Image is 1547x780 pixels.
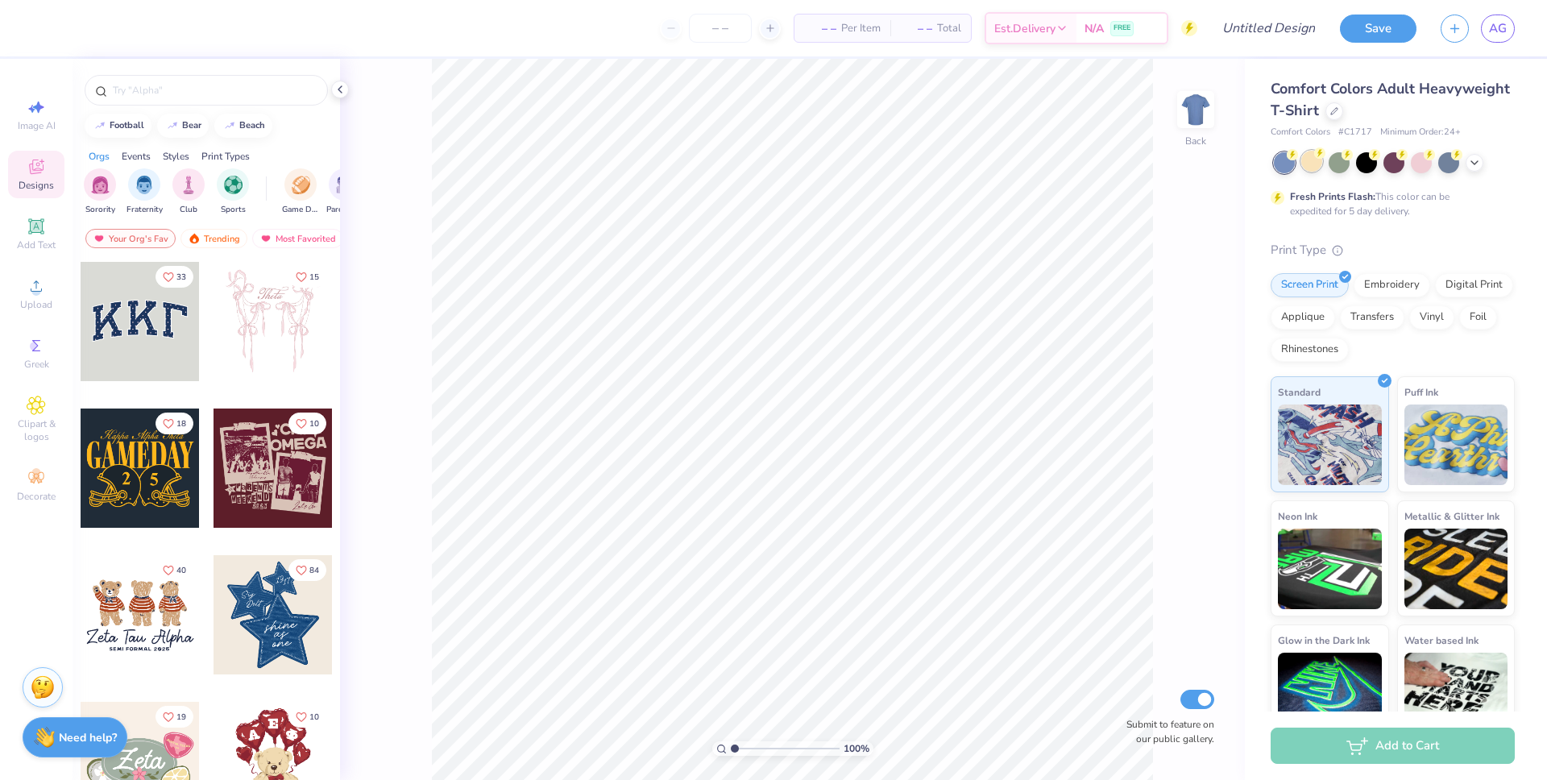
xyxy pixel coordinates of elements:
div: Screen Print [1271,273,1349,297]
span: Per Item [841,20,881,37]
img: trend_line.gif [223,121,236,131]
img: Water based Ink [1404,653,1508,733]
span: AG [1489,19,1507,38]
div: filter for Game Day [282,168,319,216]
img: Sports Image [224,176,243,194]
label: Submit to feature on our public gallery. [1118,717,1214,746]
span: 10 [309,713,319,721]
span: Standard [1278,384,1321,400]
div: Embroidery [1354,273,1430,297]
div: Events [122,149,151,164]
button: filter button [172,168,205,216]
span: Water based Ink [1404,632,1479,649]
span: FREE [1114,23,1130,34]
span: Metallic & Glitter Ink [1404,508,1499,525]
button: Like [288,266,326,288]
img: Glow in the Dark Ink [1278,653,1382,733]
input: – – [689,14,752,43]
div: Styles [163,149,189,164]
input: Try "Alpha" [111,82,317,98]
img: Back [1180,93,1212,126]
a: AG [1481,15,1515,43]
span: 10 [309,420,319,428]
span: – – [804,20,836,37]
span: Sorority [85,204,115,216]
span: 100 % [844,741,869,756]
button: Like [156,413,193,434]
div: filter for Parent's Weekend [326,168,363,216]
button: Like [288,559,326,581]
span: Comfort Colors [1271,126,1330,139]
span: 15 [309,273,319,281]
div: football [110,121,144,130]
img: Club Image [180,176,197,194]
div: filter for Club [172,168,205,216]
img: Game Day Image [292,176,310,194]
span: Upload [20,298,52,311]
button: filter button [217,168,249,216]
span: # C1717 [1338,126,1372,139]
button: Like [156,266,193,288]
div: Rhinestones [1271,338,1349,362]
button: filter button [84,168,116,216]
img: Standard [1278,405,1382,485]
button: Like [156,559,193,581]
div: Print Type [1271,241,1515,259]
span: Minimum Order: 24 + [1380,126,1461,139]
div: Applique [1271,305,1335,330]
div: Back [1185,134,1206,148]
img: trending.gif [188,233,201,244]
div: Trending [180,229,247,248]
div: Digital Print [1435,273,1513,297]
span: Club [180,204,197,216]
button: filter button [326,168,363,216]
span: Fraternity [126,204,163,216]
img: trend_line.gif [93,121,106,131]
button: beach [214,114,272,138]
input: Untitled Design [1209,12,1328,44]
span: 19 [176,713,186,721]
img: Parent's Weekend Image [336,176,355,194]
img: Puff Ink [1404,405,1508,485]
div: filter for Sports [217,168,249,216]
span: N/A [1085,20,1104,37]
div: filter for Fraternity [126,168,163,216]
button: Like [156,706,193,728]
img: Sorority Image [91,176,110,194]
span: 84 [309,566,319,575]
button: football [85,114,151,138]
span: Neon Ink [1278,508,1317,525]
span: Comfort Colors Adult Heavyweight T-Shirt [1271,79,1510,120]
span: 18 [176,420,186,428]
span: Game Day [282,204,319,216]
div: Foil [1459,305,1497,330]
div: This color can be expedited for 5 day delivery. [1290,189,1488,218]
span: Image AI [18,119,56,132]
span: Decorate [17,490,56,503]
button: filter button [282,168,319,216]
div: Most Favorited [252,229,343,248]
div: beach [239,121,265,130]
img: Neon Ink [1278,529,1382,609]
span: Designs [19,179,54,192]
span: Puff Ink [1404,384,1438,400]
div: Print Types [201,149,250,164]
span: Est. Delivery [994,20,1056,37]
button: Like [288,413,326,434]
button: bear [157,114,209,138]
button: Like [288,706,326,728]
div: bear [182,121,201,130]
span: Glow in the Dark Ink [1278,632,1370,649]
span: – – [900,20,932,37]
strong: Fresh Prints Flash: [1290,190,1375,203]
img: most_fav.gif [259,233,272,244]
img: trend_line.gif [166,121,179,131]
div: filter for Sorority [84,168,116,216]
div: Vinyl [1409,305,1454,330]
span: Clipart & logos [8,417,64,443]
div: Orgs [89,149,110,164]
span: Sports [221,204,246,216]
img: Metallic & Glitter Ink [1404,529,1508,609]
div: Your Org's Fav [85,229,176,248]
span: 33 [176,273,186,281]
